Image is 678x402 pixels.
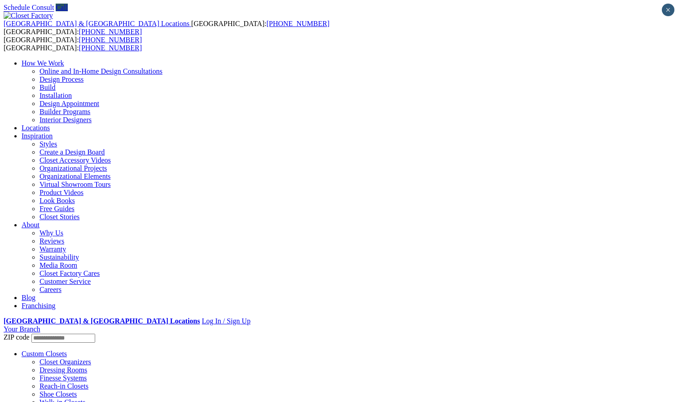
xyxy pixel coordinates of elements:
[22,294,35,301] a: Blog
[40,253,79,261] a: Sustainability
[22,59,64,67] a: How We Work
[22,350,67,358] a: Custom Closets
[40,164,107,172] a: Organizational Projects
[40,181,111,188] a: Virtual Showroom Tours
[22,221,40,229] a: About
[40,140,57,148] a: Styles
[40,172,110,180] a: Organizational Elements
[4,12,53,20] img: Closet Factory
[40,205,75,212] a: Free Guides
[40,261,77,269] a: Media Room
[22,132,53,140] a: Inspiration
[40,229,63,237] a: Why Us
[40,100,99,107] a: Design Appointment
[40,108,90,115] a: Builder Programs
[4,4,54,11] a: Schedule Consult
[40,269,100,277] a: Closet Factory Cares
[40,366,87,374] a: Dressing Rooms
[22,302,56,309] a: Franchising
[40,148,105,156] a: Create a Design Board
[4,333,30,341] span: ZIP code
[40,213,79,221] a: Closet Stories
[22,124,50,132] a: Locations
[40,92,72,99] a: Installation
[31,334,95,343] input: Enter your Zip code
[79,36,142,44] a: [PHONE_NUMBER]
[40,358,91,366] a: Closet Organizers
[79,28,142,35] a: [PHONE_NUMBER]
[4,20,330,35] span: [GEOGRAPHIC_DATA]: [GEOGRAPHIC_DATA]:
[4,20,191,27] a: [GEOGRAPHIC_DATA] & [GEOGRAPHIC_DATA] Locations
[40,245,66,253] a: Warranty
[40,286,62,293] a: Careers
[56,4,68,11] a: Call
[4,317,200,325] a: [GEOGRAPHIC_DATA] & [GEOGRAPHIC_DATA] Locations
[4,36,142,52] span: [GEOGRAPHIC_DATA]: [GEOGRAPHIC_DATA]:
[40,374,87,382] a: Finesse Systems
[266,20,329,27] a: [PHONE_NUMBER]
[40,156,111,164] a: Closet Accessory Videos
[40,75,84,83] a: Design Process
[202,317,250,325] a: Log In / Sign Up
[79,44,142,52] a: [PHONE_NUMBER]
[40,189,84,196] a: Product Videos
[40,390,77,398] a: Shoe Closets
[40,382,88,390] a: Reach-in Closets
[40,197,75,204] a: Look Books
[40,237,64,245] a: Reviews
[4,325,40,333] a: Your Branch
[40,84,56,91] a: Build
[40,116,92,124] a: Interior Designers
[4,20,189,27] span: [GEOGRAPHIC_DATA] & [GEOGRAPHIC_DATA] Locations
[662,4,674,16] button: Close
[40,278,91,285] a: Customer Service
[40,67,163,75] a: Online and In-Home Design Consultations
